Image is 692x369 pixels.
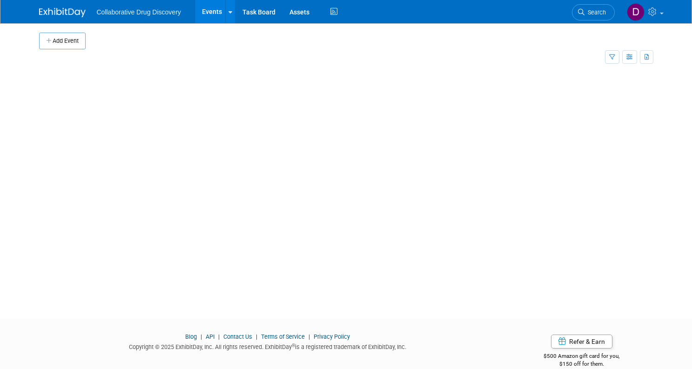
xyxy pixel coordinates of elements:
[39,8,86,17] img: ExhibitDay
[39,341,497,351] div: Copyright © 2025 ExhibitDay, Inc. All rights reserved. ExhibitDay is a registered trademark of Ex...
[292,343,295,348] sup: ®
[185,333,197,340] a: Blog
[627,3,645,21] img: Daniel Castro
[551,335,612,349] a: Refer & Earn
[39,33,86,49] button: Add Event
[198,333,204,340] span: |
[510,360,653,368] div: $150 off for them.
[306,333,312,340] span: |
[216,333,222,340] span: |
[314,333,350,340] a: Privacy Policy
[254,333,260,340] span: |
[261,333,305,340] a: Terms of Service
[585,9,606,16] span: Search
[223,333,252,340] a: Contact Us
[206,333,215,340] a: API
[97,8,181,16] span: Collaborative Drug Discovery
[572,4,615,20] a: Search
[510,346,653,368] div: $500 Amazon gift card for you,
